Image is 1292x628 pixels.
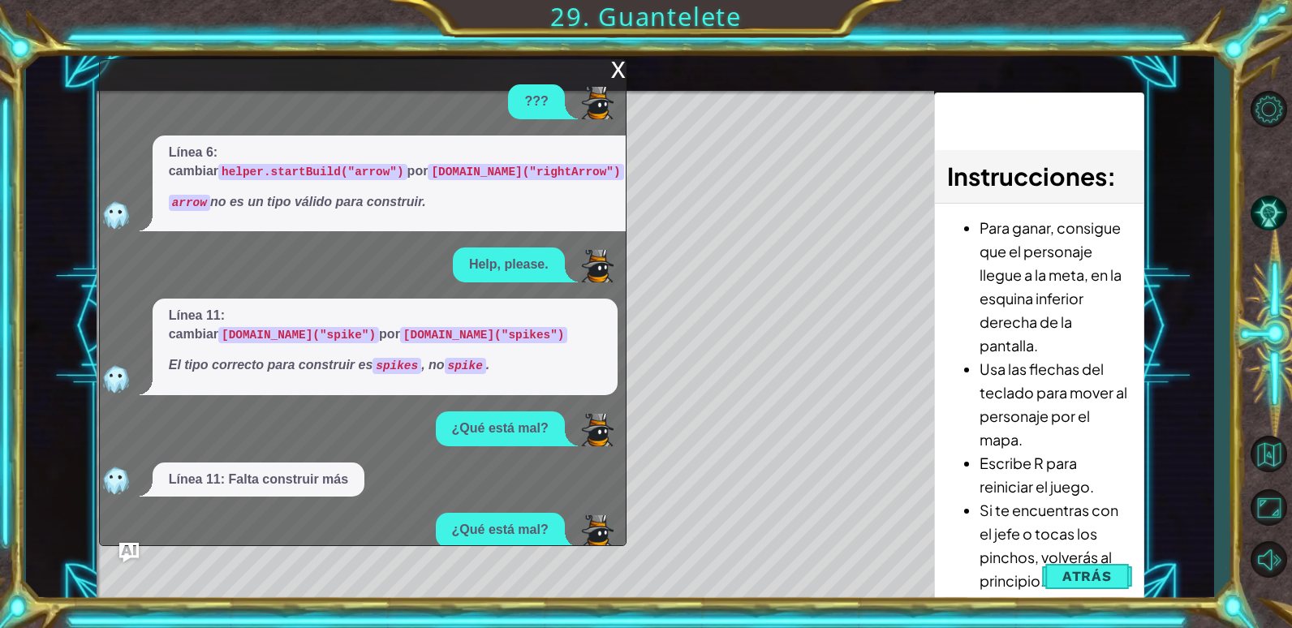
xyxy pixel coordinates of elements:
li: Usa las flechas del teclado para mover al personaje por el mapa. [980,357,1130,451]
button: Pista IA [1245,189,1292,236]
code: [DOMAIN_NAME]("spikes") [400,327,568,343]
img: AI [100,363,132,395]
em: no es un tipo válido para construir. [169,195,426,209]
p: Línea 11: Falta construir más [169,471,348,489]
p: ¿Qué está mal? [452,521,549,540]
h3: : [947,158,1130,195]
span: Atrás [1062,568,1112,584]
img: Player [581,250,614,282]
code: spike [445,358,486,374]
li: Para ganar, consigue que el personaje llegue a la meta, en la esquina inferior derecha de la pant... [980,216,1130,357]
img: Player [581,87,614,119]
img: Player [581,414,614,446]
a: Volver al mapa [1245,428,1292,482]
button: Ask AI [119,543,139,562]
code: [DOMAIN_NAME]("rightArrow") [428,164,623,180]
code: arrow [169,195,210,211]
img: Player [581,515,614,548]
button: Opciones de nivel [1245,85,1292,132]
img: AI [100,464,132,497]
span: Instrucciones [947,161,1107,191]
button: Atrás [1042,560,1132,592]
p: Línea 11: cambiar por [169,307,601,344]
p: Help, please. [469,256,549,274]
button: Volver al mapa [1245,431,1292,478]
code: [DOMAIN_NAME]("spike") [218,327,379,343]
code: helper.startBuild("arrow") [218,164,407,180]
p: ??? [524,92,548,111]
p: Línea 6: cambiar por [169,144,624,181]
button: Sonido apagado [1245,536,1292,583]
code: spikes [373,358,421,374]
p: ¿Qué está mal? [452,419,549,438]
li: Si te encuentras con el jefe o tocas los pinchos, volverás al principio. [980,498,1130,592]
em: El tipo correcto para construir es , no . [169,358,490,372]
button: Maximizar navegador [1245,484,1292,531]
img: AI [100,199,132,231]
li: Escribe R para reiniciar el juego. [980,451,1130,498]
div: x [611,60,626,76]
